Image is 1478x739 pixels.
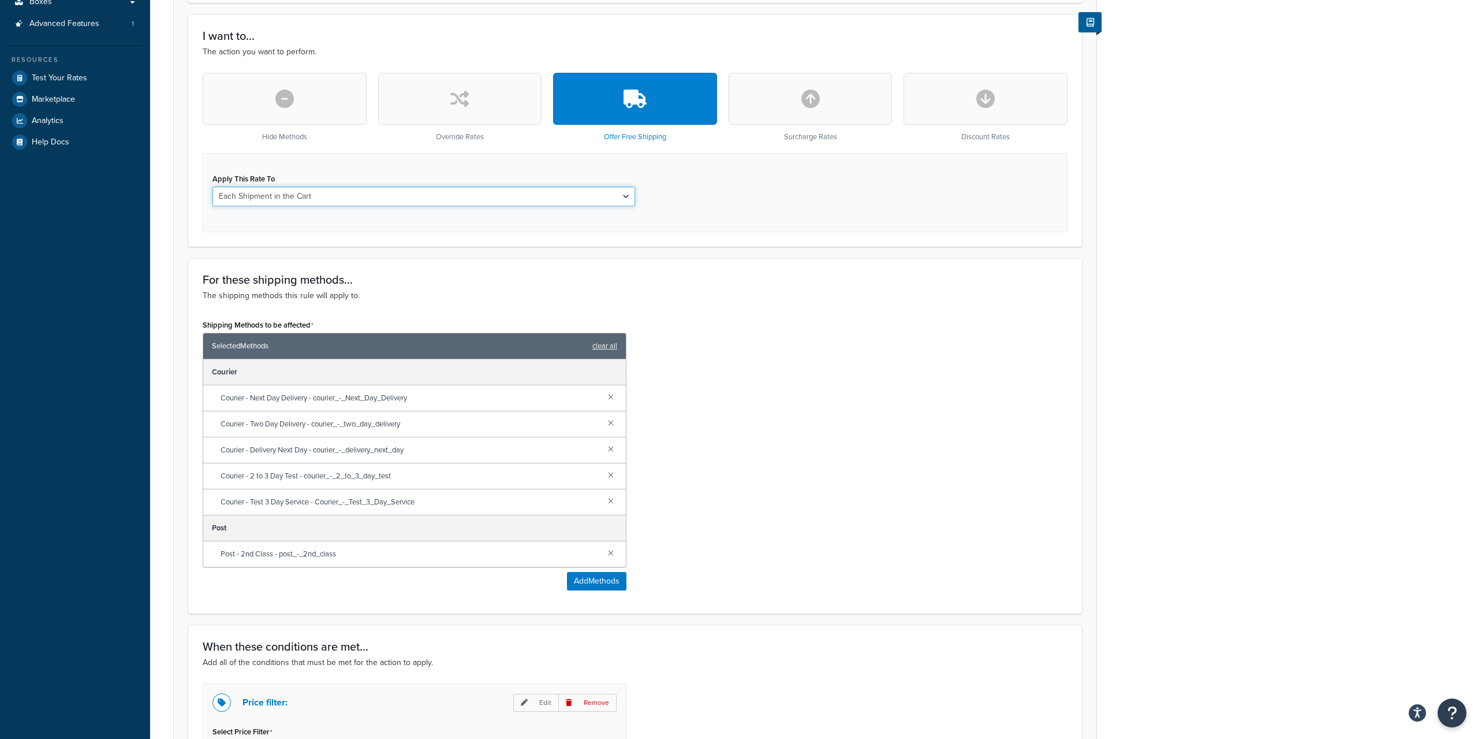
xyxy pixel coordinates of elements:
span: Help Docs [32,138,69,147]
span: Advanced Features [29,19,99,29]
h3: For these shipping methods... [203,273,1068,286]
span: Courier - Delivery Next Day - courier_-_delivery_next_day [221,442,599,458]
span: Courier - Next Day Delivery - courier_-_Next_Day_Delivery [221,390,599,406]
span: Courier - 2 to 3 Day Test - courier_-_2_to_3_day_test [221,468,599,484]
div: Override Rates [378,73,542,142]
p: Add all of the conditions that must be met for the action to apply. [203,656,1068,669]
label: Shipping Methods to be affected [203,321,313,330]
div: Hide Methods [203,73,367,142]
div: Surcharge Rates [729,73,893,142]
p: The shipping methods this rule will apply to. [203,289,1068,302]
a: Marketplace [9,89,141,110]
span: Post - 2nd Class - post_-_2nd_class [221,546,599,562]
h3: I want to... [203,29,1068,42]
div: Courier [203,359,626,385]
span: Courier - Test 3 Day Service - Courier_-_Test_3_Day_Service [221,494,599,510]
p: Remove [558,694,617,712]
span: Marketplace [32,95,75,105]
button: AddMethods [567,572,626,591]
a: Help Docs [9,132,141,153]
p: Edit [513,694,558,712]
span: Test Your Rates [32,73,87,83]
p: The action you want to perform. [203,46,1068,58]
button: Show Help Docs [1078,12,1102,32]
a: Test Your Rates [9,68,141,88]
button: Open Resource Center [1438,699,1466,727]
a: Analytics [9,110,141,131]
div: Resources [9,55,141,65]
h3: When these conditions are met... [203,640,1068,653]
span: Analytics [32,116,64,126]
p: Price filter: [242,695,288,711]
span: Courier - Two Day Delivery - courier_-_two_day_delivery [221,416,599,432]
span: Selected Methods [212,338,587,354]
div: Post [203,515,626,541]
span: 1 [132,19,134,29]
a: Advanced Features1 [9,13,141,35]
div: Offer Free Shipping [553,73,717,142]
label: Apply This Rate To [212,174,275,183]
label: Select Price Filter [212,727,273,737]
li: Advanced Features [9,13,141,35]
div: Discount Rates [904,73,1068,142]
a: clear all [592,338,617,354]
